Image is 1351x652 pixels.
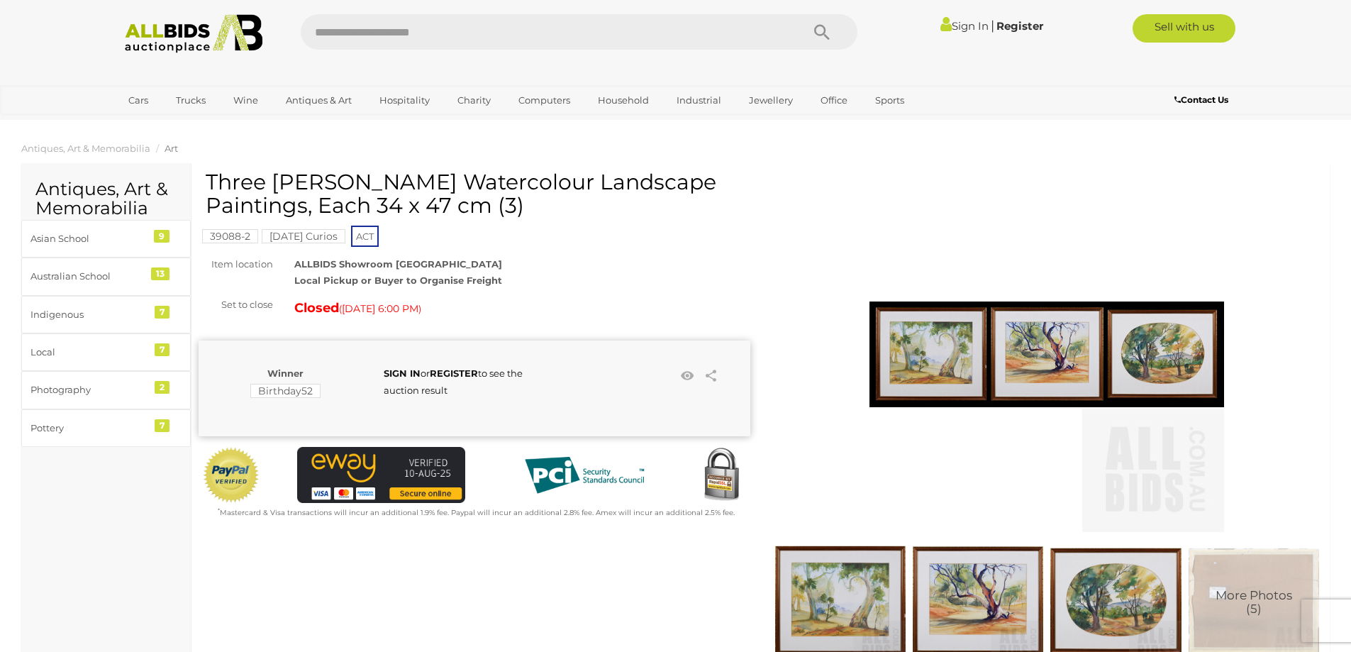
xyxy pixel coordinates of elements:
small: Mastercard & Visa transactions will incur an additional 1.9% fee. Paypal will incur an additional... [218,508,735,517]
li: Watch this item [677,365,698,387]
span: [DATE] 6:00 PM [342,302,418,315]
a: Cars [119,89,157,112]
span: or to see the auction result [384,368,523,395]
button: Search [786,14,857,50]
div: Local [30,344,148,360]
div: Item location [188,256,284,272]
strong: Closed [294,300,339,316]
a: Office [811,89,857,112]
a: Indigenous 7 [21,296,191,333]
a: Photography 2 [21,371,191,409]
img: Allbids.com.au [117,14,271,53]
a: Australian School 13 [21,258,191,295]
a: Antiques & Art [277,89,361,112]
a: [DATE] Curios [262,231,345,242]
b: Contact Us [1174,94,1228,105]
mark: [DATE] Curios [262,229,345,243]
a: Computers [509,89,579,112]
a: Hospitality [370,89,439,112]
div: 7 [155,343,169,356]
div: Australian School [30,268,148,284]
a: Charity [448,89,500,112]
div: Pottery [30,420,148,436]
div: 13 [151,267,169,280]
img: Official PayPal Seal [202,447,260,504]
a: Household [589,89,658,112]
a: Pottery 7 [21,409,191,447]
div: Indigenous [30,306,148,323]
a: Jewellery [740,89,802,112]
mark: 39088-2 [202,229,258,243]
a: Local 7 [21,333,191,371]
a: Sign In [940,19,989,33]
strong: Local Pickup or Buyer to Organise Freight [294,275,502,286]
a: Antiques, Art & Memorabilia [21,143,150,154]
div: 9 [154,230,169,243]
span: ( ) [339,303,421,314]
a: Trucks [167,89,215,112]
a: 39088-2 [202,231,258,242]
a: Industrial [667,89,730,112]
div: 2 [155,381,169,394]
div: Photography [30,382,148,398]
a: SIGN IN [384,368,421,379]
div: Asian School [30,231,148,247]
a: Asian School 9 [21,220,191,258]
h1: Three [PERSON_NAME] Watercolour Landscape Paintings, Each 34 x 47 cm (3) [206,170,747,217]
div: Set to close [188,297,284,313]
b: Winner [267,368,304,379]
div: 7 [155,419,169,432]
a: [GEOGRAPHIC_DATA] [119,112,238,136]
a: REGISTER [430,368,478,379]
a: Sports [866,89,913,112]
a: Art [165,143,178,154]
a: Sell with us [1133,14,1235,43]
img: Secured by Rapid SSL [693,447,750,504]
a: Register [996,19,1043,33]
mark: Birthday52 [250,384,321,398]
span: More Photos (5) [1216,589,1292,615]
span: | [991,18,994,33]
div: 7 [155,306,169,319]
a: Wine [224,89,267,112]
span: ACT [351,226,379,247]
h2: Antiques, Art & Memorabilia [35,179,177,219]
img: eWAY Payment Gateway [297,447,465,503]
img: PCI DSS compliant [513,447,655,504]
a: Contact Us [1174,92,1232,108]
img: Three Molly Rowe Watercolour Landscape Paintings, Each 34 x 47 cm (3) [869,177,1224,532]
strong: ALLBIDS Showroom [GEOGRAPHIC_DATA] [294,258,502,270]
